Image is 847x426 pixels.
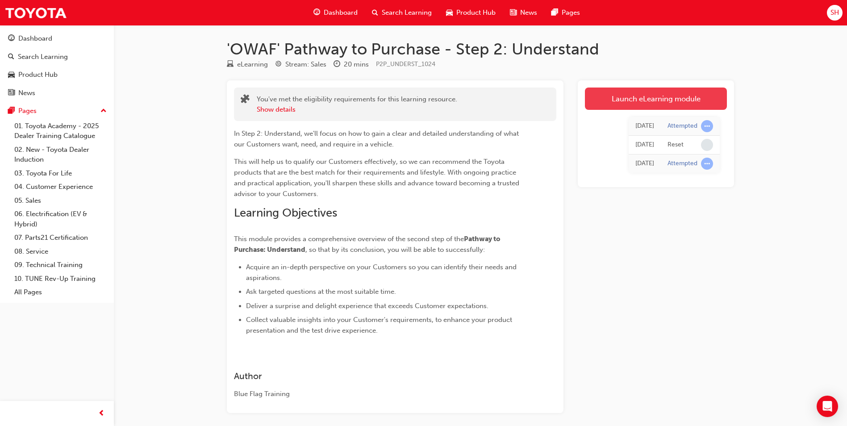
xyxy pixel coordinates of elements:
span: guage-icon [313,7,320,18]
span: learningRecordVerb_ATTEMPT-icon [701,120,713,132]
button: Pages [4,103,110,119]
a: Search Learning [4,49,110,65]
div: Stream [275,59,326,70]
span: up-icon [100,105,107,117]
a: 04. Customer Experience [11,180,110,194]
span: Ask targeted questions at the most suitable time. [246,288,396,296]
div: 20 mins [344,59,369,70]
div: Attempted [668,159,697,168]
div: Pages [18,106,37,116]
span: Product Hub [456,8,496,18]
div: Open Intercom Messenger [817,396,838,417]
span: pages-icon [8,107,15,115]
span: Learning Objectives [234,206,337,220]
div: Product Hub [18,70,58,80]
span: car-icon [8,71,15,79]
div: Blue Flag Training [234,389,524,399]
button: Show details [257,104,296,115]
span: news-icon [8,89,15,97]
span: Learning resource code [376,60,435,68]
button: SH [827,5,843,21]
span: This will help us to qualify our Customers effectively, so we can recommend the Toyota products t... [234,158,521,198]
span: pages-icon [551,7,558,18]
a: news-iconNews [503,4,544,22]
span: car-icon [446,7,453,18]
span: Dashboard [324,8,358,18]
div: Type [227,59,268,70]
div: Wed Aug 13 2025 08:22:34 GMT+1000 (Australian Eastern Standard Time) [635,121,654,131]
div: Search Learning [18,52,68,62]
span: puzzle-icon [241,95,250,105]
div: News [18,88,35,98]
span: target-icon [275,61,282,69]
span: clock-icon [334,61,340,69]
span: learningRecordVerb_ATTEMPT-icon [701,158,713,170]
a: guage-iconDashboard [306,4,365,22]
h3: Author [234,371,524,381]
a: 09. Technical Training [11,258,110,272]
a: 03. Toyota For Life [11,167,110,180]
span: This module provides a comprehensive overview of the second step of the [234,235,464,243]
span: Pages [562,8,580,18]
a: 08. Service [11,245,110,259]
div: You've met the eligibility requirements for this learning resource. [257,94,457,114]
div: Duration [334,59,369,70]
div: Reset [668,141,684,149]
a: 01. Toyota Academy - 2025 Dealer Training Catalogue [11,119,110,143]
span: In Step 2: Understand, we'll focus on how to gain a clear and detailed understanding of what our ... [234,129,521,148]
div: Wed Aug 13 2025 08:22:32 GMT+1000 (Australian Eastern Standard Time) [635,140,654,150]
a: Launch eLearning module [585,88,727,110]
a: car-iconProduct Hub [439,4,503,22]
a: pages-iconPages [544,4,587,22]
h1: 'OWAF' Pathway to Purchase - Step 2: Understand [227,39,734,59]
span: news-icon [510,7,517,18]
div: eLearning [237,59,268,70]
span: Deliver a surprise and delight experience that exceeds Customer expectations. [246,302,488,310]
span: Pathway to Purchase: Understand [234,235,502,254]
a: search-iconSearch Learning [365,4,439,22]
span: learningResourceType_ELEARNING-icon [227,61,234,69]
span: Collect valuable insights into your Customer's requirements, to enhance your product presentation... [246,316,514,334]
div: Dashboard [18,33,52,44]
span: , so that by its conclusion, you will be able to successfully: [305,246,485,254]
span: search-icon [372,7,378,18]
a: All Pages [11,285,110,299]
a: 07. Parts21 Certification [11,231,110,245]
span: prev-icon [98,408,105,419]
span: Search Learning [382,8,432,18]
span: search-icon [8,53,14,61]
a: News [4,85,110,101]
span: guage-icon [8,35,15,43]
span: News [520,8,537,18]
span: SH [830,8,839,18]
a: 10. TUNE Rev-Up Training [11,272,110,286]
a: Product Hub [4,67,110,83]
a: 06. Electrification (EV & Hybrid) [11,207,110,231]
a: Dashboard [4,30,110,47]
div: Stream: Sales [285,59,326,70]
a: 05. Sales [11,194,110,208]
div: Mon Aug 11 2025 09:29:54 GMT+1000 (Australian Eastern Standard Time) [635,159,654,169]
span: learningRecordVerb_NONE-icon [701,139,713,151]
img: Trak [4,3,67,23]
span: Acquire an in-depth perspective on your Customers so you can identify their needs and aspirations. [246,263,518,282]
button: DashboardSearch LearningProduct HubNews [4,29,110,103]
div: Attempted [668,122,697,130]
a: 02. New - Toyota Dealer Induction [11,143,110,167]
